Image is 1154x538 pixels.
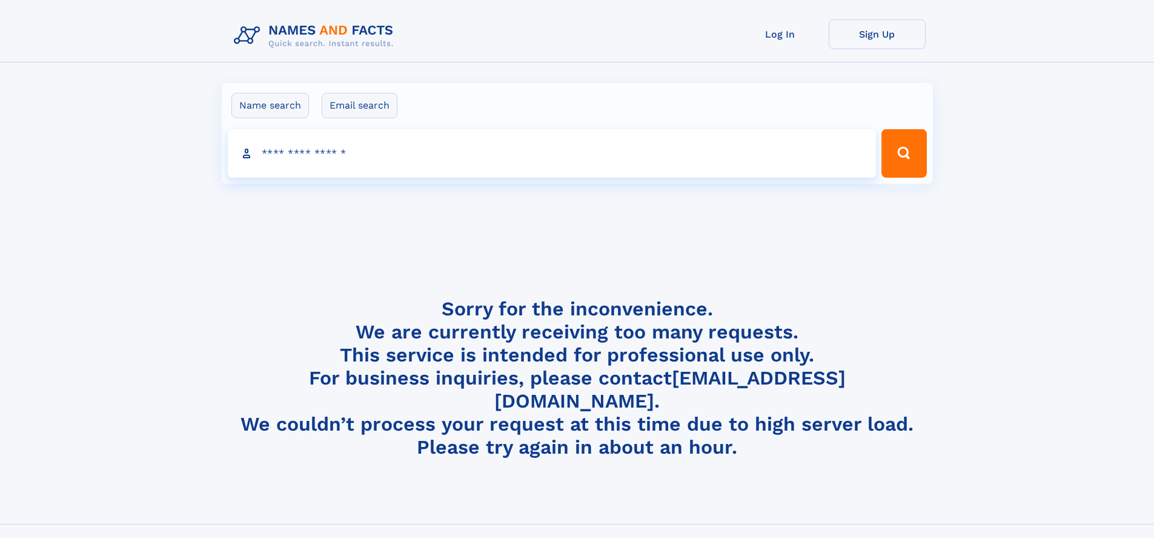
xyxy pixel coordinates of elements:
[732,19,829,49] a: Log In
[494,366,846,412] a: [EMAIL_ADDRESS][DOMAIN_NAME]
[229,297,926,459] h4: Sorry for the inconvenience. We are currently receiving too many requests. This service is intend...
[229,19,403,52] img: Logo Names and Facts
[881,129,926,178] button: Search Button
[829,19,926,49] a: Sign Up
[228,129,877,178] input: search input
[231,93,309,118] label: Name search
[322,93,397,118] label: Email search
